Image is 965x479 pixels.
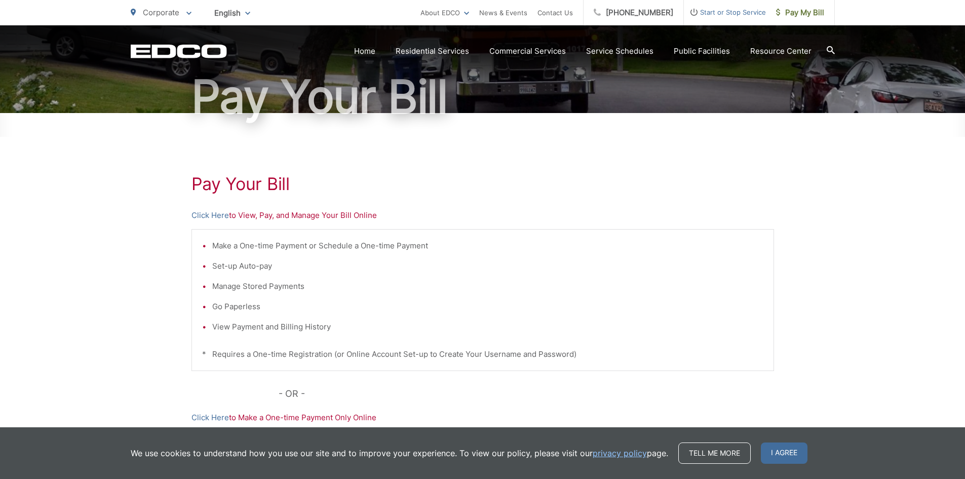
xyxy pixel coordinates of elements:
[212,240,763,252] li: Make a One-time Payment or Schedule a One-time Payment
[191,174,774,194] h1: Pay Your Bill
[678,443,751,464] a: Tell me more
[537,7,573,19] a: Contact Us
[750,45,812,57] a: Resource Center
[761,443,807,464] span: I agree
[396,45,469,57] a: Residential Services
[212,260,763,272] li: Set-up Auto-pay
[279,386,774,401] p: - OR -
[191,412,774,424] p: to Make a One-time Payment Only Online
[354,45,375,57] a: Home
[212,280,763,292] li: Manage Stored Payments
[131,447,668,459] p: We use cookies to understand how you use our site and to improve your experience. To view our pol...
[191,209,774,222] p: to View, Pay, and Manage Your Bill Online
[131,44,227,58] a: EDCD logo. Return to the homepage.
[191,412,229,424] a: Click Here
[202,348,763,360] p: * Requires a One-time Registration (or Online Account Set-up to Create Your Username and Password)
[212,301,763,313] li: Go Paperless
[593,447,647,459] a: privacy policy
[131,71,835,122] h1: Pay Your Bill
[207,4,258,22] span: English
[489,45,566,57] a: Commercial Services
[420,7,469,19] a: About EDCO
[479,7,527,19] a: News & Events
[776,7,824,19] span: Pay My Bill
[191,209,229,222] a: Click Here
[674,45,730,57] a: Public Facilities
[586,45,653,57] a: Service Schedules
[212,321,763,333] li: View Payment and Billing History
[143,8,179,17] span: Corporate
